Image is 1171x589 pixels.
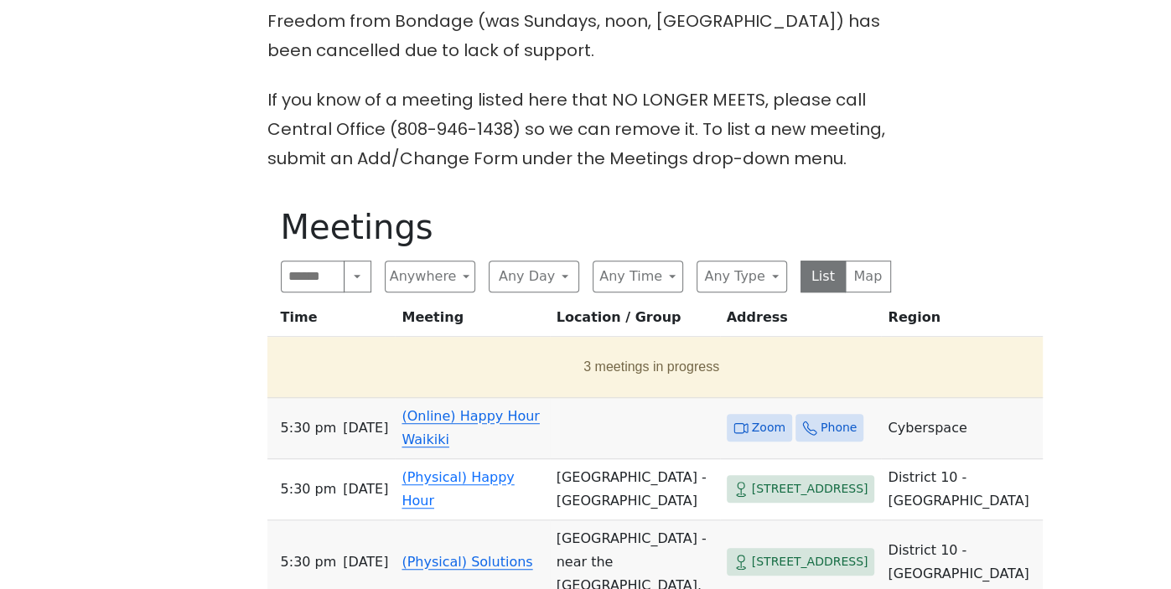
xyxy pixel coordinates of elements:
button: Map [845,261,891,292]
input: Search [281,261,345,292]
th: Meeting [395,306,549,337]
button: Any Time [593,261,683,292]
span: 5:30 PM [281,416,337,440]
button: Anywhere [385,261,475,292]
a: (Physical) Happy Hour [402,469,514,509]
td: [GEOGRAPHIC_DATA] - [GEOGRAPHIC_DATA] [550,459,720,520]
td: District 10 - [GEOGRAPHIC_DATA] [881,459,1042,520]
span: [DATE] [343,550,388,574]
span: Phone [821,417,857,438]
span: [STREET_ADDRESS] [752,551,868,572]
span: Zoom [752,417,785,438]
a: (Online) Happy Hour Waikiki [402,408,539,447]
span: 5:30 PM [281,550,337,574]
th: Location / Group [550,306,720,337]
th: Time [267,306,396,337]
p: If you know of a meeting listed here that NO LONGER MEETS, please call Central Office (808-946-14... [267,85,904,173]
button: Search [344,261,370,292]
th: Address [720,306,882,337]
a: (Physical) Solutions [402,554,532,570]
td: Cyberspace [881,398,1042,459]
th: Region [881,306,1042,337]
button: List [801,261,847,292]
span: [DATE] [343,416,388,440]
button: Any Type [697,261,787,292]
span: [STREET_ADDRESS] [752,478,868,499]
span: [DATE] [343,478,388,501]
span: 5:30 PM [281,478,337,501]
h1: Meetings [281,207,891,247]
button: 3 meetings in progress [274,344,1029,390]
p: Freedom from Bondage (was Sundays, noon, [GEOGRAPHIC_DATA]) has been cancelled due to lack of sup... [267,7,904,65]
button: Any Day [489,261,579,292]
